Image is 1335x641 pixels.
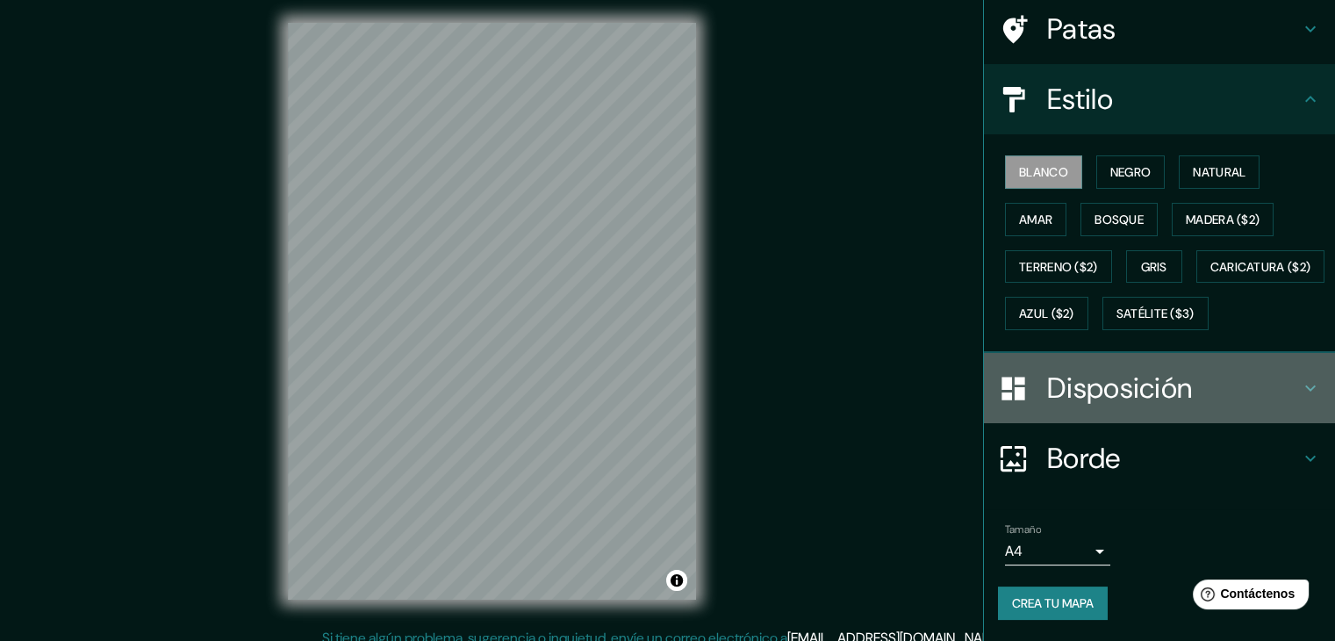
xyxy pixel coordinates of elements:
font: Caricatura ($2) [1210,259,1311,275]
button: Gris [1126,250,1182,284]
font: Azul ($2) [1019,306,1074,322]
button: Crea tu mapa [998,587,1108,620]
font: Disposición [1047,370,1192,407]
font: Crea tu mapa [1012,595,1094,611]
iframe: Lanzador de widgets de ayuda [1179,573,1316,622]
button: Bosque [1080,203,1158,236]
button: Activar o desactivar atribución [666,570,687,591]
font: Bosque [1095,212,1144,227]
div: Estilo [984,64,1335,134]
font: Gris [1141,259,1167,275]
font: Satélite ($3) [1116,306,1195,322]
font: A4 [1005,542,1023,560]
button: Amar [1005,203,1066,236]
font: Blanco [1019,164,1068,180]
font: Patas [1047,11,1116,47]
div: Borde [984,423,1335,493]
font: Borde [1047,440,1121,477]
button: Madera ($2) [1172,203,1274,236]
font: Estilo [1047,81,1113,118]
font: Amar [1019,212,1052,227]
button: Azul ($2) [1005,297,1088,330]
div: Disposición [984,353,1335,423]
font: Tamaño [1005,522,1041,537]
button: Blanco [1005,155,1082,189]
canvas: Mapa [288,23,696,600]
div: A4 [1005,537,1110,565]
button: Terreno ($2) [1005,250,1112,284]
font: Madera ($2) [1186,212,1260,227]
button: Satélite ($3) [1102,297,1209,330]
button: Negro [1096,155,1166,189]
button: Natural [1179,155,1260,189]
font: Natural [1193,164,1245,180]
button: Caricatura ($2) [1196,250,1325,284]
font: Terreno ($2) [1019,259,1098,275]
font: Negro [1110,164,1152,180]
